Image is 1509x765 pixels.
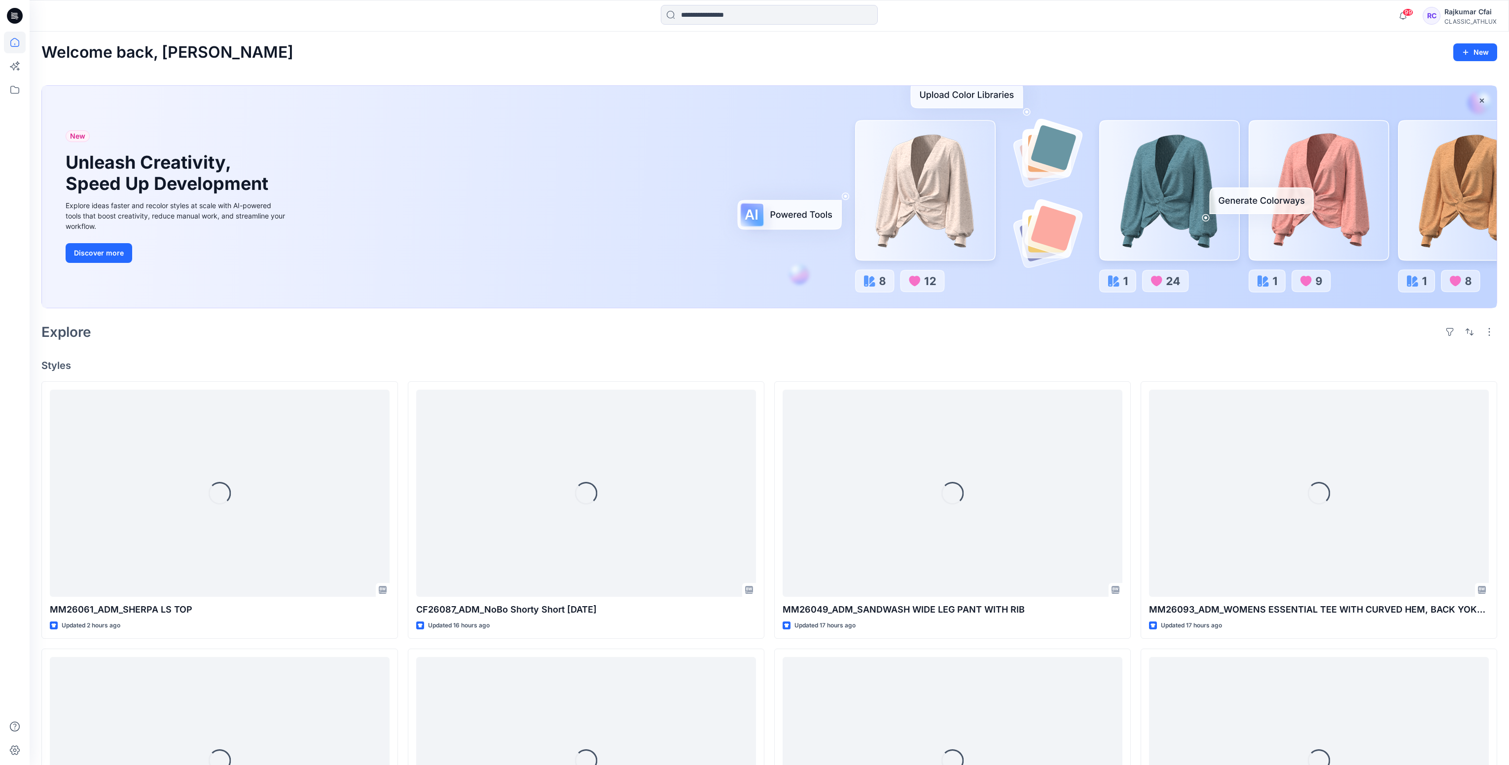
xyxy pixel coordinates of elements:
p: MM26093_ADM_WOMENS ESSENTIAL TEE WITH CURVED HEM, BACK YOKE, & SPLIT BACK SEAM [1149,603,1489,617]
div: Explore ideas faster and recolor styles at scale with AI-powered tools that boost creativity, red... [66,200,287,231]
p: CF26087_ADM_NoBo Shorty Short [DATE] [416,603,756,617]
button: Discover more [66,243,132,263]
p: MM26049_ADM_SANDWASH WIDE LEG PANT WITH RIB [783,603,1122,617]
p: Updated 16 hours ago [428,620,490,631]
div: Rajkumar Cfai [1444,6,1497,18]
div: RC [1423,7,1440,25]
h2: Welcome back, [PERSON_NAME] [41,43,293,62]
span: New [70,130,85,142]
p: MM26061_ADM_SHERPA LS TOP [50,603,390,617]
a: Discover more [66,243,287,263]
p: Updated 17 hours ago [1161,620,1222,631]
button: New [1453,43,1497,61]
h4: Styles [41,360,1497,371]
p: Updated 2 hours ago [62,620,120,631]
span: 99 [1402,8,1413,16]
div: CLASSIC_ATHLUX [1444,18,1497,25]
h2: Explore [41,324,91,340]
h1: Unleash Creativity, Speed Up Development [66,152,273,194]
p: Updated 17 hours ago [794,620,856,631]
